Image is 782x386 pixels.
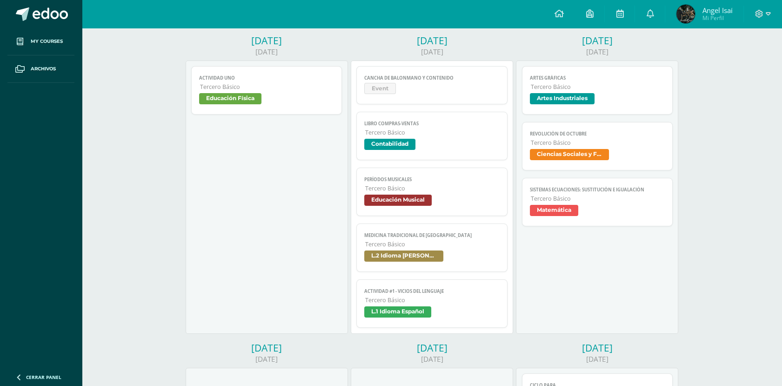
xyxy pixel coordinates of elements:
span: Actividad #1 - Vicios del LenguaJe [364,288,500,294]
span: Tercero Básico [365,240,500,248]
a: Períodos musicalesTercero BásicoEducación Musical [356,168,508,216]
span: Libro Compras-Ventas [364,121,500,127]
span: Ciencias Sociales y Formación Ciudadana [530,149,609,160]
span: Cancha de Balonmano y Contenido [364,75,500,81]
div: [DATE] [516,34,678,47]
div: [DATE] [351,47,513,57]
div: [DATE] [516,341,678,354]
span: Artes Industriales [530,93,595,104]
span: Tercero Básico [531,83,665,91]
span: Matemática [530,205,578,216]
div: [DATE] [351,34,513,47]
span: Mi Perfil [702,14,732,22]
span: Cerrar panel [26,374,61,380]
div: [DATE] [351,354,513,364]
a: Actividad UnoTercero BásicoEducación Física [191,66,342,115]
span: My courses [31,38,63,45]
span: Tercero Básico [531,139,665,147]
span: L.2 Idioma [PERSON_NAME] [364,251,443,262]
span: Educación Musical [364,195,432,206]
div: [DATE] [351,341,513,354]
a: Cancha de Balonmano y ContenidoEvent [356,66,508,104]
span: Tercero Básico [365,296,500,304]
a: Revolución de octubreTercero BásicoCiencias Sociales y Formación Ciudadana [522,122,673,170]
img: 9835d2eadcc5a2a494c96f8b3c9f0877.png [676,5,695,23]
span: Tercero Básico [365,184,500,192]
a: Archivos [7,55,74,83]
span: Artes gráficas [530,75,665,81]
div: [DATE] [186,354,348,364]
a: Medicina tradicional de [GEOGRAPHIC_DATA]Tercero BásicoL.2 Idioma [PERSON_NAME] [356,223,508,272]
span: L.1 Idioma Español [364,306,431,318]
span: Sistemas ecuaciones: Sustitución e igualación [530,187,665,193]
a: Sistemas ecuaciones: Sustitución e igualaciónTercero BásicoMatemática [522,178,673,226]
span: Contabilidad [364,139,415,150]
span: Tercero Básico [531,195,665,203]
div: [DATE] [186,34,348,47]
div: [DATE] [516,47,678,57]
div: [DATE] [186,341,348,354]
span: Angel Isaí [702,6,732,15]
span: Event [364,83,396,94]
a: Artes gráficasTercero BásicoArtes Industriales [522,66,673,115]
a: My courses [7,28,74,55]
span: Archivos [31,65,56,73]
div: [DATE] [516,354,678,364]
span: Revolución de octubre [530,131,665,137]
a: Libro Compras-VentasTercero BásicoContabilidad [356,112,508,160]
a: Actividad #1 - Vicios del LenguaJeTercero BásicoL.1 Idioma Español [356,279,508,328]
span: Períodos musicales [364,176,500,183]
span: Actividad Uno [199,75,334,81]
span: Educación Física [199,93,261,104]
span: Tercero Básico [365,129,500,136]
span: Medicina tradicional de [GEOGRAPHIC_DATA] [364,232,500,238]
span: Tercero Básico [200,83,334,91]
div: [DATE] [186,47,348,57]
